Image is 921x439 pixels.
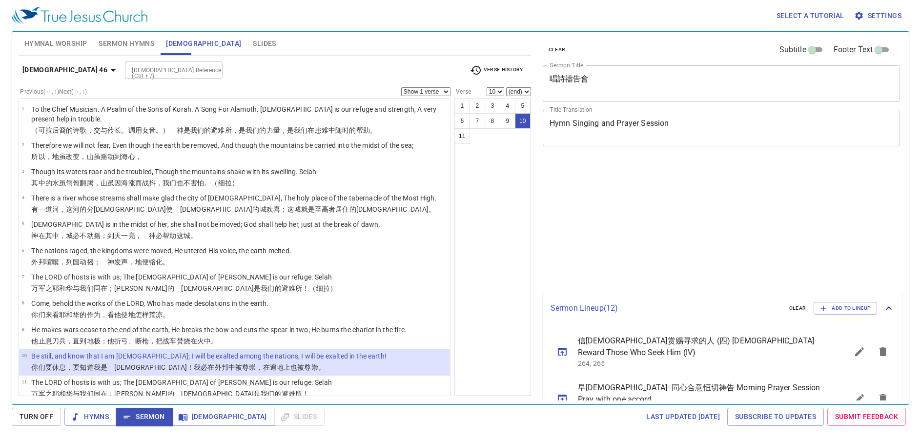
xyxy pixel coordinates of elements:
span: 5 [21,221,24,226]
wh7311: 。 [318,363,325,371]
span: 6 [21,247,24,253]
wh7892: ，交与伶长 [87,126,377,134]
wh5104: ，这河 [59,205,436,213]
button: [DEMOGRAPHIC_DATA] [172,408,275,426]
span: Add to Lineup [820,304,871,313]
wh1346: 而战抖 [135,179,239,187]
p: 你们来 [31,310,268,319]
span: 早[DEMOGRAPHIC_DATA]- 同心合意恒切祷告 Morning Prayer Session - Pray with one accord [578,382,824,405]
wh4869: ！（细拉 [302,284,337,292]
p: The LORD of hosts is with us; The [DEMOGRAPHIC_DATA] of [PERSON_NAME] is our refuge. Selah [31,378,332,387]
span: 10 [21,353,27,358]
span: 8 [21,300,24,305]
button: 10 [515,113,531,129]
wh430: 是我们的避难所 [254,390,309,398]
button: 6 [454,113,470,129]
wh5414: 声 [121,258,169,266]
p: 你们要休息 [31,362,387,372]
p: Sermon Lineup ( 12 ) [551,302,781,314]
span: Sermon Hymns [99,38,154,50]
wh2372: 耶和华 [59,311,169,319]
span: 1 [21,106,24,111]
button: Add to Lineup [814,302,877,315]
a: Subscribe to Updates [727,408,824,426]
button: 11 [454,128,470,144]
button: 4 [500,98,515,114]
button: [DEMOGRAPHIC_DATA] 46 [19,61,123,79]
p: 万军 [31,389,332,399]
wh7097: ；他折 [101,337,218,345]
wh4869: ！ [302,390,309,398]
wh3068: 与我们同在；[PERSON_NAME] [73,284,337,292]
wh5961: 。） 神 [156,126,377,134]
span: 2 [21,142,24,147]
span: 3 [21,168,24,174]
textarea: 唱詩禱告會 [550,74,894,93]
span: 11 [21,379,27,384]
img: True Jesus Church [12,7,147,24]
wh5892: 欢喜 [266,205,436,213]
b: [DEMOGRAPHIC_DATA] 46 [22,64,107,76]
span: Turn Off [20,411,53,423]
wh: 枪 [142,337,218,345]
wh4131: 到海 [114,153,142,160]
wh430: 在其中 [39,232,197,239]
span: 4 [21,195,24,200]
wh2022: 虽因海涨 [107,179,239,187]
span: Select a tutorial [777,10,844,22]
wh5945: 居住 [335,205,435,213]
wh1471: 喧嚷 [45,258,170,266]
wh5797: ，是我们在患难 [280,126,377,134]
p: 神 [31,231,380,240]
span: clear [549,45,566,54]
wh6635: 之耶和华 [45,284,337,292]
wh4672: 帮助 [356,126,377,134]
wh6635: 之耶和华 [45,390,309,398]
button: 1 [454,98,470,114]
wh776: 虽改变 [59,153,142,160]
button: 9 [500,113,515,129]
textarea: Hymn Singing and Prayer Session [550,119,894,137]
iframe: from-child [539,157,830,288]
button: 7 [470,113,485,129]
span: Subtitle [779,44,806,56]
p: The nations raged, the kingdoms were moved; He uttered His voice, the earth melted. [31,246,291,256]
button: 5 [515,98,531,114]
wh776: 极 [94,337,218,345]
wh4467: 动摇 [80,258,169,266]
span: Footer Text [834,44,873,56]
wh4131: ； 神 [94,258,170,266]
wh7665: 弓 [121,337,218,345]
wh430: 是我们的避难所 [184,126,377,134]
input: Type Bible Reference [128,64,204,76]
wh7112: 战车 [163,337,218,345]
button: 2 [470,98,485,114]
wh5833: 。 [370,126,377,134]
wh3212: 看 [52,311,170,319]
span: Sermon [124,411,164,423]
wh5329: 。调用女音 [121,126,377,134]
wh3290: 的 [DEMOGRAPHIC_DATA] [167,284,337,292]
p: Therefore we will not fear, Even though the earth be removed, And though the mountains be carried... [31,140,413,150]
wh1242: ， 神 [135,232,197,239]
p: 其中的水 [31,178,316,188]
wh6918: 。 [429,205,435,213]
wh1993: ，列国 [59,258,169,266]
wh8047: 。 [163,311,169,319]
p: 他止息 [31,336,406,346]
span: Hymnal Worship [24,38,87,50]
wh6963: ，地 [128,258,170,266]
wh4127: 。 [163,258,169,266]
wh430: 的城 [252,205,435,213]
button: clear [543,44,572,56]
span: [DEMOGRAPHIC_DATA] [166,38,241,50]
wh430: ！我必在外邦 [187,363,325,371]
span: 信[DEMOGRAPHIC_DATA]赏赐寻求的人 (四) [DEMOGRAPHIC_DATA] Reward Those Who Seek Him (IV) [578,335,824,359]
wh3290: 的 [DEMOGRAPHIC_DATA] [167,390,309,398]
p: He makes wars cease to the end of the earth; He breaks the bow and cuts the spear in two; He burn... [31,325,406,335]
p: 万军 [31,283,337,293]
button: Settings [852,7,905,25]
button: Verse History [464,63,529,78]
wh2560: ，山 [94,179,239,187]
wh4131: ；到天一亮 [101,232,197,239]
